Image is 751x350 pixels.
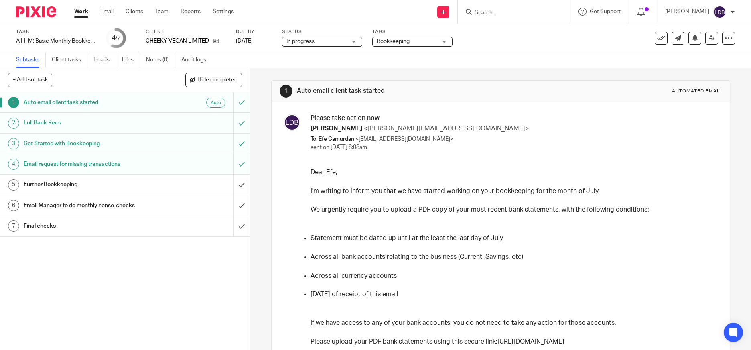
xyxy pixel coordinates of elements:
[311,187,716,196] p: I'm writing to inform you that we have started working on your bookkeeping for the month of July.
[377,39,410,44] span: Bookkeeping
[8,159,19,170] div: 4
[8,179,19,191] div: 5
[311,114,716,122] h3: Please take action now
[146,28,226,35] label: Client
[206,98,225,108] div: Auto
[213,8,234,16] a: Settings
[8,118,19,129] div: 2
[24,179,158,191] h1: Further Bookkeeping
[311,205,716,214] p: We urgently require you to upload a PDF copy of your most recent bank statements, with the follow...
[311,136,354,142] span: To: Efe Camurdan
[16,28,96,35] label: Task
[311,318,716,328] p: If we have access to any of your bank accounts, you do not need to take any action for those acco...
[197,77,237,83] span: Hide completed
[311,271,716,281] p: Across all currency accounts
[8,97,19,108] div: 1
[297,87,518,95] h1: Auto email client task started
[311,125,362,132] span: [PERSON_NAME]
[24,138,158,150] h1: Get Started with Bookkeeping
[24,220,158,232] h1: Final checks
[122,52,140,68] a: Files
[8,73,52,87] button: + Add subtask
[181,52,212,68] a: Audit logs
[311,290,716,299] p: [DATE] of receipt of this email
[181,8,201,16] a: Reports
[236,38,253,44] span: [DATE]
[8,220,19,232] div: 7
[355,136,453,142] span: <[EMAIL_ADDRESS][DOMAIN_NAME]>
[74,8,88,16] a: Work
[497,338,564,345] a: [URL][DOMAIN_NAME]
[185,73,242,87] button: Hide completed
[713,6,726,18] img: svg%3E
[8,138,19,149] div: 3
[24,199,158,212] h1: Email Manager to do monthly sense-checks
[8,200,19,211] div: 6
[24,96,158,108] h1: Auto email client task started
[672,88,722,94] div: Automated email
[52,52,87,68] a: Client tasks
[146,52,175,68] a: Notes (0)
[93,52,116,68] a: Emails
[311,337,716,346] p: Please upload your PDF bank statements using this secure link:
[311,234,716,243] p: Statement must be dated up until at the least the last day of July
[364,125,529,132] span: <[PERSON_NAME][EMAIL_ADDRESS][DOMAIN_NAME]>
[155,8,168,16] a: Team
[24,158,158,170] h1: Email request for missing transactions
[284,114,300,131] img: svg%3E
[146,37,209,45] p: CHEEKY VEGAN LIMITED
[311,144,367,150] span: sent on [DATE] 8:08am
[372,28,453,35] label: Tags
[590,9,621,14] span: Get Support
[100,8,114,16] a: Email
[311,168,716,177] p: Dear Efe,
[282,28,362,35] label: Status
[474,10,546,17] input: Search
[126,8,143,16] a: Clients
[24,117,158,129] h1: Full Bank Recs
[16,52,46,68] a: Subtasks
[665,8,709,16] p: [PERSON_NAME]
[236,28,272,35] label: Due by
[311,252,716,262] p: Across all bank accounts relating to the business (Current, Savings, etc)
[16,37,96,45] div: A11-M: Basic Monthly Bookkeeping
[112,33,120,43] div: 4
[116,36,120,41] small: /7
[286,39,315,44] span: In progress
[280,85,292,98] div: 1
[16,6,56,17] img: Pixie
